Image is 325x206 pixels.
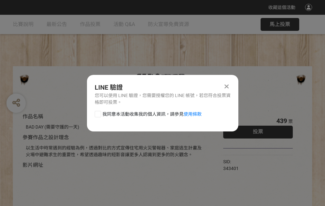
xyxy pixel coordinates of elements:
span: 最新公告 [46,21,67,27]
div: 以生活中時常遇到的經驗為例，透過對比的方式宣傳住宅用火災警報器、家庭逃生計畫及火場中避難求生的重要性，希望透過趣味的短影音讓更多人認識到更多的防火觀念。 [26,145,204,158]
span: 活動 Q&A [113,21,135,27]
a: 作品投票 [80,15,100,34]
a: 比賽說明 [13,15,33,34]
div: LINE 驗證 [95,83,231,92]
span: 票 [288,119,293,124]
span: 作品名稱 [23,113,43,120]
span: 防火宣導免費資源 [148,21,189,27]
span: 我同意本活動收集我的個人資訊，請參見 [102,111,202,118]
iframe: Facebook Share [240,158,272,165]
span: 影片網址 [23,162,43,168]
a: 防火宣導免費資源 [148,15,189,34]
span: 439 [276,117,287,125]
a: 活動 Q&A [113,15,135,34]
span: 參賽作品之設計理念 [23,134,69,140]
div: 您可以使用 LINE 驗證，您需要授權您的 LINE 帳號，若您符合投票資格即可投票。 [95,92,231,106]
a: 最新公告 [46,15,67,34]
div: BAD DAY (需要守護的一天) [26,124,204,130]
span: 收藏這個活動 [268,5,295,10]
span: SID: 343401 [223,159,239,171]
span: 作品投票 [80,21,100,27]
a: 使用條款 [184,112,202,117]
span: 投票 [253,129,263,135]
span: 馬上投票 [270,21,290,27]
button: 馬上投票 [261,18,299,31]
span: 比賽說明 [13,21,33,27]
